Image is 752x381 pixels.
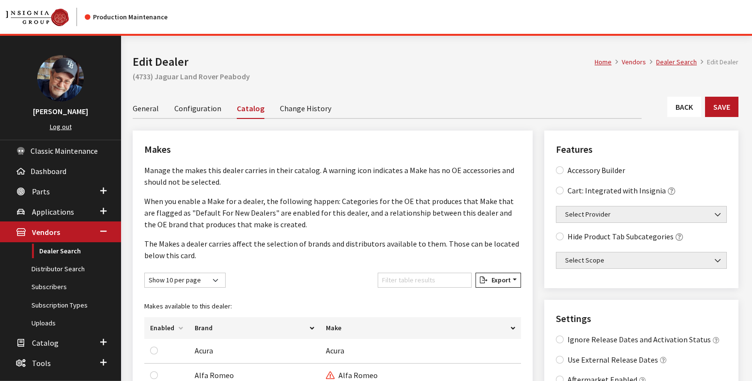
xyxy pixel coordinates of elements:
[568,354,658,366] label: Use External Release Dates
[320,317,521,339] th: Make: activate to sort column ascending
[133,71,738,82] h2: (4733) Jaguar Land Rover Peabody
[37,55,84,102] img: Ray Goodwin
[378,273,472,288] input: Filter table results
[10,105,111,117] h3: [PERSON_NAME]
[562,255,721,265] span: Select Scope
[6,8,85,26] a: Insignia Group logo
[32,187,50,196] span: Parts
[326,346,344,355] span: Acura
[144,195,521,230] p: When you enable a Make for a dealer, the following happen: Categories for the OE that produces th...
[189,317,320,339] th: Brand: activate to sort column descending
[32,207,74,217] span: Applications
[32,358,51,368] span: Tools
[85,12,168,22] div: Production Maintenance
[488,276,511,284] span: Export
[697,57,738,67] li: Edit Dealer
[31,166,66,176] span: Dashboard
[562,209,721,220] span: Select Provider
[326,370,378,380] span: Alfa Romeo
[476,273,521,288] button: Export
[31,146,98,156] span: Classic Maintenance
[144,164,521,188] p: Manage the makes this dealer carries in their catalog. A warning icon indicates a Make has no OE ...
[656,58,697,66] a: Dealer Search
[556,206,727,223] span: Select Provider
[144,295,521,317] caption: Makes available to this dealer:
[150,347,158,354] input: Enable Make
[326,372,335,380] i: No OE accessories
[237,98,264,119] a: Catalog
[705,97,738,117] button: Save
[32,228,60,237] span: Vendors
[150,371,158,379] input: Enable Make
[144,142,521,157] h2: Makes
[568,185,666,196] label: Cart: Integrated with Insignia
[556,311,727,326] h2: Settings
[612,57,646,67] li: Vendors
[568,231,674,242] label: Hide Product Tab Subcategories
[133,53,595,71] h1: Edit Dealer
[32,338,59,348] span: Catalog
[50,122,72,131] a: Log out
[6,9,69,26] img: Catalog Maintenance
[174,98,221,118] a: Configuration
[568,334,711,345] label: Ignore Release Dates and Activation Status
[144,238,521,261] p: The Makes a dealer carries affect the selection of brands and distributors available to them. Tho...
[556,142,727,157] h2: Features
[595,58,612,66] a: Home
[667,97,701,117] a: Back
[189,339,320,364] td: Acura
[133,98,159,118] a: General
[144,317,189,339] th: Enabled: activate to sort column ascending
[556,252,727,269] span: Select Scope
[280,98,331,118] a: Change History
[568,164,625,176] label: Accessory Builder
